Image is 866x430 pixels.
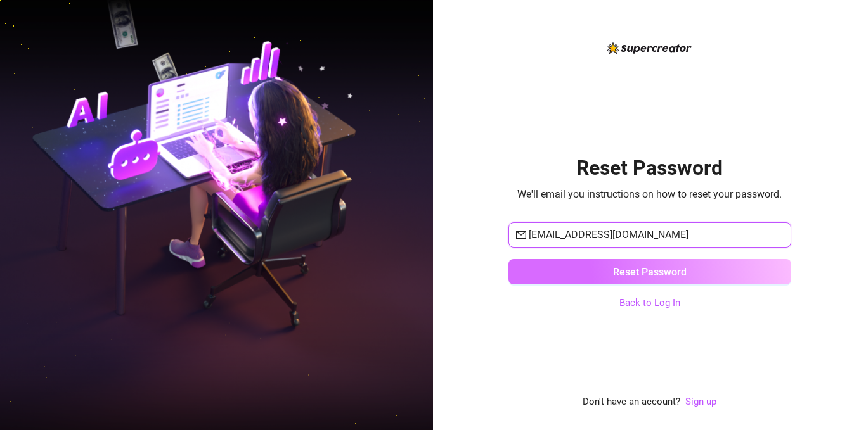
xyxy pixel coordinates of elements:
[576,155,723,181] h2: Reset Password
[508,259,791,284] button: Reset Password
[517,186,782,202] span: We'll email you instructions on how to reset your password.
[613,266,687,278] span: Reset Password
[619,297,680,308] a: Back to Log In
[619,296,680,311] a: Back to Log In
[607,42,692,54] img: logo-BBDzfeDw.svg
[685,396,716,407] a: Sign up
[685,395,716,410] a: Sign up
[529,227,784,243] input: Your email
[583,395,680,410] span: Don't have an account?
[516,230,526,240] span: mail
